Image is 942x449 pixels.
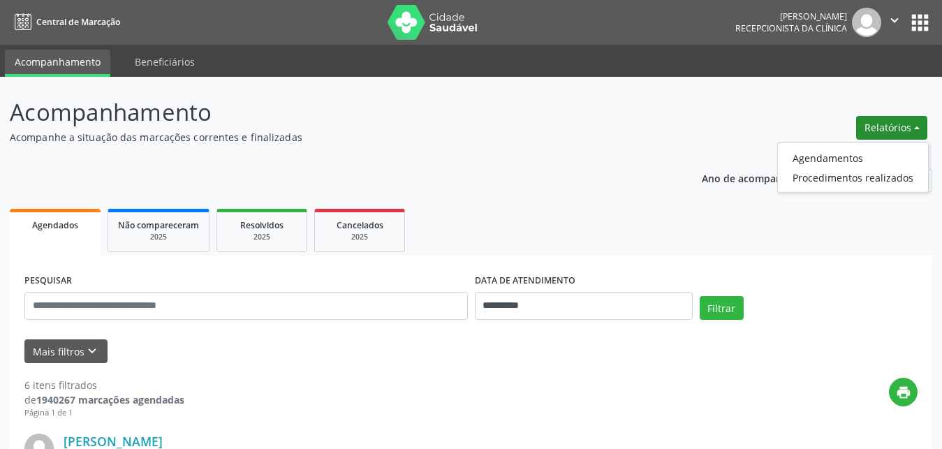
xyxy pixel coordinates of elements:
i: print [896,385,911,400]
button: Filtrar [700,296,744,320]
a: Acompanhamento [5,50,110,77]
div: 2025 [118,232,199,242]
span: Resolvidos [240,219,284,231]
span: Central de Marcação [36,16,120,28]
button: Relatórios [856,116,927,140]
button:  [881,8,908,37]
p: Ano de acompanhamento [702,169,825,186]
i:  [887,13,902,28]
a: Beneficiários [125,50,205,74]
a: Agendamentos [778,148,928,168]
div: Página 1 de 1 [24,407,184,419]
span: Agendados [32,219,78,231]
button: apps [908,10,932,35]
button: Mais filtroskeyboard_arrow_down [24,339,108,364]
p: Acompanhamento [10,95,656,130]
a: Central de Marcação [10,10,120,34]
div: [PERSON_NAME] [735,10,847,22]
label: PESQUISAR [24,270,72,292]
p: Acompanhe a situação das marcações correntes e finalizadas [10,130,656,145]
img: img [852,8,881,37]
span: Cancelados [337,219,383,231]
ul: Relatórios [777,142,929,193]
div: 6 itens filtrados [24,378,184,392]
i: keyboard_arrow_down [84,344,100,359]
a: [PERSON_NAME] [64,434,163,449]
strong: 1940267 marcações agendadas [36,393,184,406]
div: de [24,392,184,407]
span: Não compareceram [118,219,199,231]
div: 2025 [227,232,297,242]
label: DATA DE ATENDIMENTO [475,270,575,292]
span: Recepcionista da clínica [735,22,847,34]
a: Procedimentos realizados [778,168,928,187]
div: 2025 [325,232,395,242]
button: print [889,378,918,406]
